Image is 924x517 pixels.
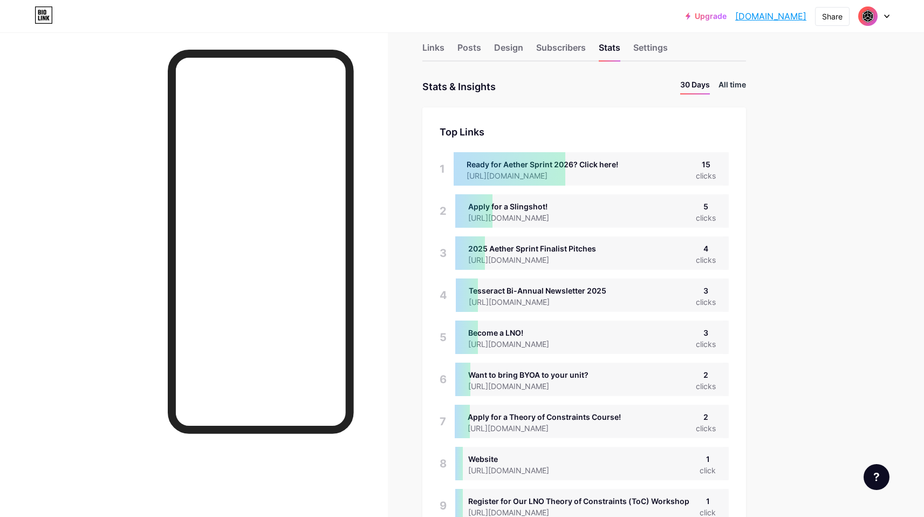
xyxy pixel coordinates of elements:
[735,10,806,23] a: [DOMAIN_NAME]
[696,254,716,266] div: clicks
[440,447,447,480] div: 8
[696,201,716,212] div: 5
[440,363,447,396] div: 6
[468,423,621,434] div: [URL][DOMAIN_NAME]
[696,296,716,308] div: clicks
[599,41,620,60] div: Stats
[696,285,716,296] div: 3
[696,159,716,170] div: 15
[696,327,716,338] div: 3
[700,495,716,507] div: 1
[468,201,566,212] div: Apply for a Slingshot!
[468,465,566,476] div: [URL][DOMAIN_NAME]
[469,296,606,308] div: [URL][DOMAIN_NAME]
[468,338,566,350] div: [URL][DOMAIN_NAME]
[440,194,447,228] div: 2
[686,12,727,21] a: Upgrade
[468,254,596,266] div: [URL][DOMAIN_NAME]
[440,152,445,186] div: 1
[468,411,621,423] div: Apply for a Theory of Constraints Course!
[700,465,716,476] div: click
[696,212,716,223] div: clicks
[536,41,586,60] div: Subscribers
[457,41,481,60] div: Posts
[440,236,447,270] div: 3
[718,79,746,94] li: All time
[696,170,716,181] div: clicks
[858,6,878,26] img: Tesseractaf Media
[696,380,716,392] div: clicks
[468,327,566,338] div: Become a LNO!
[633,41,668,60] div: Settings
[422,79,496,94] div: Stats & Insights
[468,453,566,465] div: Website
[469,285,606,296] div: Tesseract Bi-Annual Newsletter 2025
[468,243,596,254] div: 2025 Aether Sprint Finalist Pitches
[440,278,447,312] div: 4
[468,495,689,507] div: Register for Our LNO Theory of Constraints (ToC) Workshop
[696,369,716,380] div: 2
[468,380,588,392] div: [URL][DOMAIN_NAME]
[440,405,446,438] div: 7
[440,321,447,354] div: 5
[680,79,710,94] li: 30 Days
[700,453,716,465] div: 1
[822,11,843,22] div: Share
[468,212,566,223] div: [URL][DOMAIN_NAME]
[696,243,716,254] div: 4
[696,411,716,423] div: 2
[494,41,523,60] div: Design
[696,338,716,350] div: clicks
[440,125,729,139] div: Top Links
[422,41,444,60] div: Links
[696,423,716,434] div: clicks
[468,369,588,380] div: Want to bring BYOA to your unit?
